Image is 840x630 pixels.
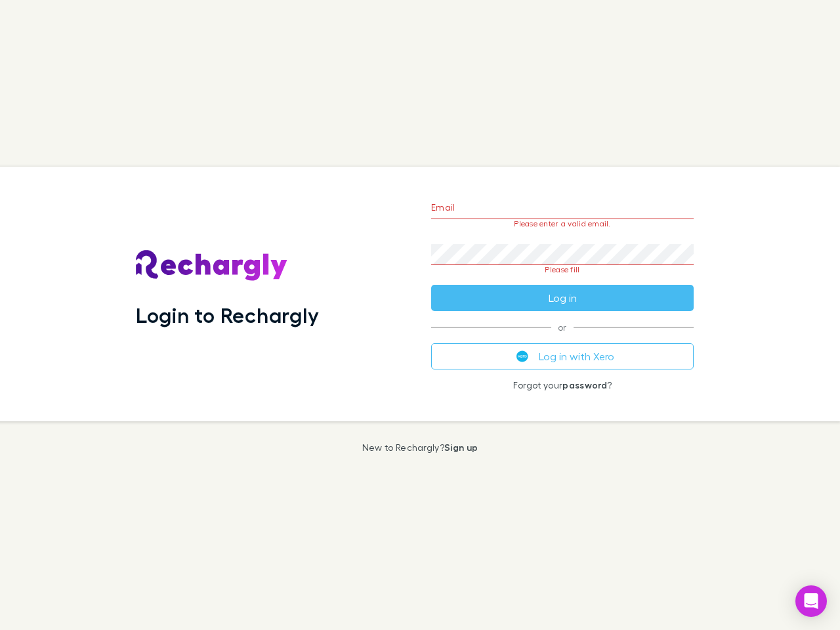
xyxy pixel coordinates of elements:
a: Sign up [444,442,478,453]
button: Log in with Xero [431,343,694,369]
a: password [562,379,607,390]
span: or [431,327,694,327]
p: New to Rechargly? [362,442,478,453]
img: Xero's logo [516,350,528,362]
div: Open Intercom Messenger [795,585,827,617]
p: Please enter a valid email. [431,219,694,228]
button: Log in [431,285,694,311]
p: Forgot your ? [431,380,694,390]
p: Please fill [431,265,694,274]
h1: Login to Rechargly [136,303,319,327]
img: Rechargly's Logo [136,250,288,282]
